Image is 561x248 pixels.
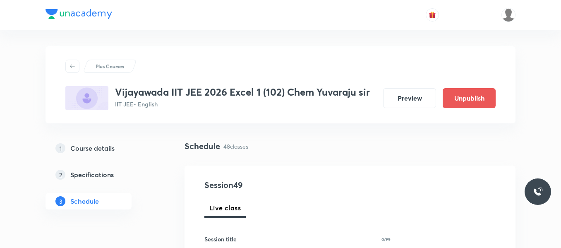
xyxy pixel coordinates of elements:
[443,88,496,108] button: Unpublish
[115,86,370,98] h3: Vijayawada IIT JEE 2026 Excel 1 (102) Chem Yuvaraju sir
[204,179,355,191] h4: Session 49
[204,235,237,243] h6: Session title
[46,9,112,21] a: Company Logo
[209,203,241,213] span: Live class
[381,237,391,241] p: 0/99
[55,143,65,153] p: 1
[46,140,158,157] a: 1Course details
[426,8,439,22] button: avatar
[65,86,108,110] img: E72FD186-7B25-400A-B817-43114BC8DDDA_plus.png
[55,170,65,180] p: 2
[383,88,436,108] button: Preview
[70,170,114,180] h5: Specifications
[223,142,248,151] p: 48 classes
[96,63,124,70] p: Plus Courses
[55,196,65,206] p: 3
[46,9,112,19] img: Company Logo
[501,8,515,22] img: Srikanth
[429,11,436,19] img: avatar
[70,143,115,153] h5: Course details
[533,187,543,197] img: ttu
[46,166,158,183] a: 2Specifications
[185,140,220,152] h4: Schedule
[70,196,99,206] h5: Schedule
[115,100,370,108] p: IIT JEE • English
